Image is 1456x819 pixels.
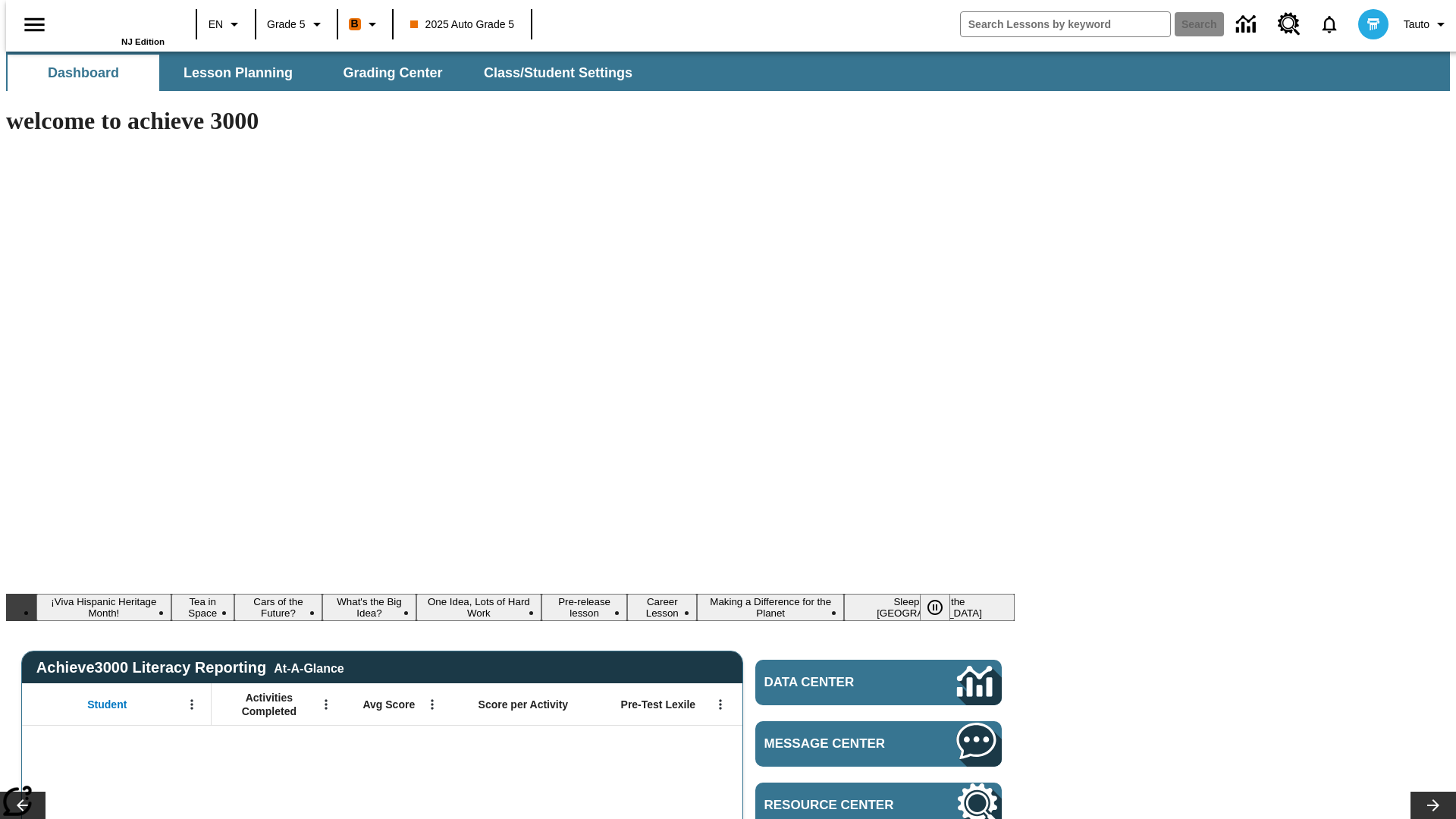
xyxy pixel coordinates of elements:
[961,12,1170,36] input: search field
[416,594,541,621] button: Slide 5 One Idea, Lots of Hard Work
[202,11,250,38] button: Language: EN, Select a language
[484,64,632,82] span: Class/Student Settings
[627,594,697,621] button: Slide 7 Career Lesson
[844,594,1015,621] button: Slide 9 Sleepless in the Animal Kingdom
[1310,5,1349,44] a: Notifications
[351,14,359,33] span: B
[1269,4,1310,45] a: Resource Center, Will open in new tab
[87,698,127,711] span: Student
[234,594,323,621] button: Slide 3 Cars of the Future?
[343,11,388,38] button: Boost Class color is orange. Change class color
[920,594,950,621] button: Pause
[920,594,965,621] div: Pause
[219,691,319,718] span: Activities Completed
[322,594,416,621] button: Slide 4 What's the Big Idea?
[66,7,165,37] a: Home
[709,693,732,716] button: Open Menu
[48,64,119,82] span: Dashboard
[317,55,469,91] button: Grading Center
[755,660,1002,705] a: Data Center
[12,2,57,47] button: Open side menu
[267,17,306,33] span: Grade 5
[541,594,627,621] button: Slide 6 Pre-release lesson
[1227,4,1269,45] a: Data Center
[121,37,165,46] span: NJ Edition
[764,675,906,690] span: Data Center
[261,11,332,38] button: Grade: Grade 5, Select a grade
[472,55,645,91] button: Class/Student Settings
[180,693,203,716] button: Open Menu
[621,698,696,711] span: Pre-Test Lexile
[274,659,344,676] div: At-A-Glance
[8,55,159,91] button: Dashboard
[209,17,223,33] span: EN
[36,659,344,676] span: Achieve3000 Literacy Reporting
[410,17,515,33] span: 2025 Auto Grade 5
[362,698,415,711] span: Avg Score
[479,698,569,711] span: Score per Activity
[162,55,314,91] button: Lesson Planning
[36,594,171,621] button: Slide 1 ¡Viva Hispanic Heritage Month!
[1358,9,1389,39] img: avatar image
[764,798,912,813] span: Resource Center
[6,55,646,91] div: SubNavbar
[6,107,1015,135] h1: welcome to achieve 3000
[315,693,337,716] button: Open Menu
[1398,11,1456,38] button: Profile/Settings
[755,721,1002,767] a: Message Center
[184,64,293,82] span: Lesson Planning
[697,594,844,621] button: Slide 8 Making a Difference for the Planet
[1410,792,1456,819] button: Lesson carousel, Next
[171,594,234,621] button: Slide 2 Tea in Space
[1404,17,1429,33] span: Tauto
[1349,5,1398,44] button: Select a new avatar
[343,64,442,82] span: Grading Center
[6,52,1450,91] div: SubNavbar
[66,5,165,46] div: Home
[421,693,444,716] button: Open Menu
[764,736,912,752] span: Message Center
